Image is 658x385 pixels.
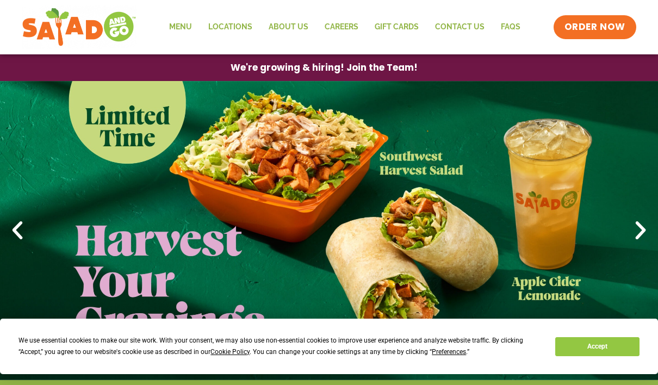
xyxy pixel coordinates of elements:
[432,348,466,356] span: Preferences
[161,15,529,40] nav: Menu
[554,15,636,39] a: ORDER NOW
[5,219,29,243] div: Previous slide
[214,55,434,80] a: We're growing & hiring! Join the Team!
[231,63,418,72] span: We're growing & hiring! Join the Team!
[427,15,493,40] a: Contact Us
[629,219,653,243] div: Next slide
[564,21,625,34] span: ORDER NOW
[316,15,367,40] a: Careers
[367,15,427,40] a: GIFT CARDS
[493,15,529,40] a: FAQs
[22,5,136,49] img: new-SAG-logo-768×292
[555,337,639,356] button: Accept
[260,15,316,40] a: About Us
[161,15,200,40] a: Menu
[18,335,542,358] div: We use essential cookies to make our site work. With your consent, we may also use non-essential ...
[200,15,260,40] a: Locations
[210,348,250,356] span: Cookie Policy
